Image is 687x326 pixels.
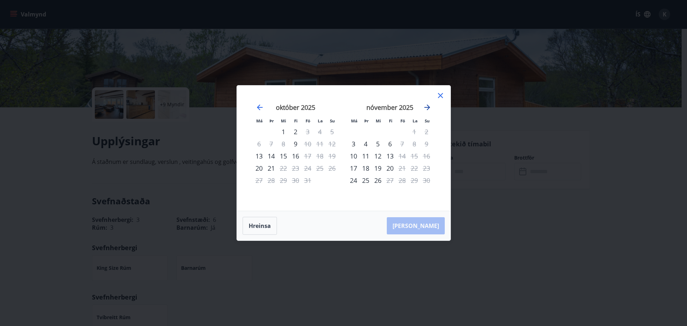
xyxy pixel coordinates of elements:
td: Choose þriðjudagur, 25. nóvember 2025 as your check-in date. It’s available. [360,174,372,186]
td: Choose þriðjudagur, 21. október 2025 as your check-in date. It’s available. [265,162,277,174]
div: Aðeins innritun í boði [253,162,265,174]
td: Not available. miðvikudagur, 29. október 2025 [277,174,289,186]
td: Not available. laugardagur, 18. október 2025 [314,150,326,162]
td: Not available. föstudagur, 7. nóvember 2025 [396,138,408,150]
td: Choose þriðjudagur, 11. nóvember 2025 as your check-in date. It’s available. [360,150,372,162]
div: Aðeins innritun í boði [253,150,265,162]
div: 15 [277,150,289,162]
div: Aðeins útritun í boði [302,150,314,162]
div: 16 [289,150,302,162]
div: 4 [360,138,372,150]
div: 14 [265,150,277,162]
td: Choose miðvikudagur, 1. október 2025 as your check-in date. It’s available. [277,126,289,138]
div: Aðeins innritun í boði [347,138,360,150]
td: Not available. laugardagur, 4. október 2025 [314,126,326,138]
td: Choose mánudagur, 10. nóvember 2025 as your check-in date. It’s available. [347,150,360,162]
td: Not available. miðvikudagur, 22. október 2025 [277,162,289,174]
div: 12 [372,150,384,162]
small: Su [330,118,335,123]
td: Choose þriðjudagur, 14. október 2025 as your check-in date. It’s available. [265,150,277,162]
td: Choose fimmtudagur, 20. nóvember 2025 as your check-in date. It’s available. [384,162,396,174]
div: Calendar [245,94,442,202]
div: Aðeins útritun í boði [396,162,408,174]
small: Mi [281,118,286,123]
td: Not available. föstudagur, 17. október 2025 [302,150,314,162]
td: Choose mánudagur, 17. nóvember 2025 as your check-in date. It’s available. [347,162,360,174]
small: Su [425,118,430,123]
td: Not available. föstudagur, 3. október 2025 [302,126,314,138]
small: Fi [294,118,298,123]
td: Not available. sunnudagur, 30. nóvember 2025 [420,174,433,186]
td: Not available. mánudagur, 27. október 2025 [253,174,265,186]
td: Not available. þriðjudagur, 28. október 2025 [265,174,277,186]
small: Fi [389,118,393,123]
td: Choose þriðjudagur, 18. nóvember 2025 as your check-in date. It’s available. [360,162,372,174]
td: Not available. mánudagur, 6. október 2025 [253,138,265,150]
td: Choose mánudagur, 20. október 2025 as your check-in date. It’s available. [253,162,265,174]
small: Þr [269,118,274,123]
td: Not available. sunnudagur, 16. nóvember 2025 [420,150,433,162]
td: Not available. sunnudagur, 26. október 2025 [326,162,338,174]
td: Choose fimmtudagur, 13. nóvember 2025 as your check-in date. It’s available. [384,150,396,162]
td: Not available. laugardagur, 8. nóvember 2025 [408,138,420,150]
td: Not available. laugardagur, 29. nóvember 2025 [408,174,420,186]
div: 20 [384,162,396,174]
div: 25 [360,174,372,186]
td: Not available. föstudagur, 21. nóvember 2025 [396,162,408,174]
div: 26 [372,174,384,186]
td: Choose miðvikudagur, 12. nóvember 2025 as your check-in date. It’s available. [372,150,384,162]
div: Aðeins útritun í boði [277,162,289,174]
td: Not available. laugardagur, 22. nóvember 2025 [408,162,420,174]
td: Not available. föstudagur, 24. október 2025 [302,162,314,174]
td: Not available. föstudagur, 28. nóvember 2025 [396,174,408,186]
div: 1 [277,126,289,138]
td: Choose miðvikudagur, 15. október 2025 as your check-in date. It’s available. [277,150,289,162]
div: Aðeins útritun í boði [396,150,408,162]
td: Choose miðvikudagur, 5. nóvember 2025 as your check-in date. It’s available. [372,138,384,150]
div: Aðeins innritun í boði [289,138,302,150]
div: Aðeins innritun í boði [347,174,360,186]
div: 21 [265,162,277,174]
div: Aðeins útritun í boði [396,138,408,150]
td: Choose mánudagur, 24. nóvember 2025 as your check-in date. It’s available. [347,174,360,186]
td: Not available. laugardagur, 1. nóvember 2025 [408,126,420,138]
td: Choose fimmtudagur, 2. október 2025 as your check-in date. It’s available. [289,126,302,138]
small: La [413,118,418,123]
td: Choose mánudagur, 13. október 2025 as your check-in date. It’s available. [253,150,265,162]
td: Not available. laugardagur, 15. nóvember 2025 [408,150,420,162]
strong: nóvember 2025 [366,103,413,112]
td: Not available. sunnudagur, 9. nóvember 2025 [420,138,433,150]
td: Not available. miðvikudagur, 8. október 2025 [277,138,289,150]
div: 18 [360,162,372,174]
div: Aðeins útritun í boði [302,126,314,138]
div: Aðeins útritun í boði [384,174,396,186]
td: Not available. sunnudagur, 12. október 2025 [326,138,338,150]
td: Not available. laugardagur, 25. október 2025 [314,162,326,174]
td: Choose fimmtudagur, 6. nóvember 2025 as your check-in date. It’s available. [384,138,396,150]
small: Fö [306,118,310,123]
small: Þr [364,118,369,123]
td: Choose miðvikudagur, 26. nóvember 2025 as your check-in date. It’s available. [372,174,384,186]
td: Not available. fimmtudagur, 27. nóvember 2025 [384,174,396,186]
td: Choose þriðjudagur, 4. nóvember 2025 as your check-in date. It’s available. [360,138,372,150]
td: Not available. sunnudagur, 19. október 2025 [326,150,338,162]
div: 19 [372,162,384,174]
button: Hreinsa [243,217,277,235]
strong: október 2025 [276,103,315,112]
div: 13 [384,150,396,162]
td: Choose mánudagur, 3. nóvember 2025 as your check-in date. It’s available. [347,138,360,150]
td: Choose miðvikudagur, 19. nóvember 2025 as your check-in date. It’s available. [372,162,384,174]
td: Not available. þriðjudagur, 7. október 2025 [265,138,277,150]
td: Not available. fimmtudagur, 23. október 2025 [289,162,302,174]
td: Not available. föstudagur, 10. október 2025 [302,138,314,150]
td: Not available. föstudagur, 31. október 2025 [302,174,314,186]
td: Not available. fimmtudagur, 30. október 2025 [289,174,302,186]
div: 5 [372,138,384,150]
small: Fö [400,118,405,123]
td: Choose fimmtudagur, 16. október 2025 as your check-in date. It’s available. [289,150,302,162]
small: Má [351,118,357,123]
td: Not available. sunnudagur, 23. nóvember 2025 [420,162,433,174]
div: Move forward to switch to the next month. [423,103,432,112]
td: Not available. föstudagur, 14. nóvember 2025 [396,150,408,162]
td: Not available. sunnudagur, 5. október 2025 [326,126,338,138]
